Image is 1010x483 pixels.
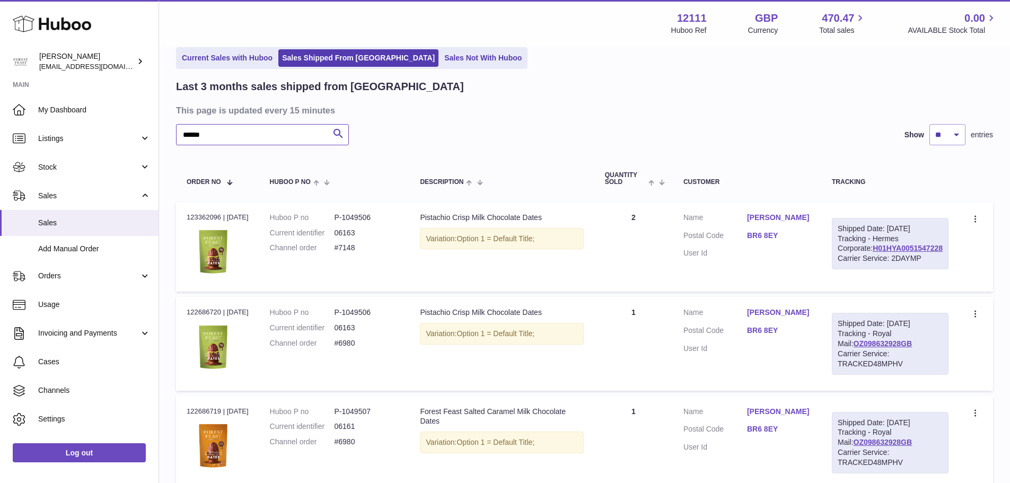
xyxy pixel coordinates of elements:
[38,328,139,338] span: Invoicing and Payments
[38,105,151,115] span: My Dashboard
[838,447,943,468] div: Carrier Service: TRACKED48MPHV
[420,407,583,427] div: Forest Feast Salted Caramel Milk Chocolate Dates
[605,172,646,186] span: Quantity Sold
[187,308,249,317] div: 122686720 | [DATE]
[334,228,399,238] dd: 06163
[420,432,583,453] div: Variation:
[38,357,151,367] span: Cases
[747,326,811,336] a: BR6 8EY
[270,179,311,186] span: Huboo P no
[441,49,525,67] a: Sales Not With Huboo
[873,244,943,252] a: H01HYA0051547228
[832,179,948,186] div: Tracking
[38,414,151,424] span: Settings
[456,234,534,243] span: Option 1 = Default Title;
[13,54,29,69] img: internalAdmin-12111@internal.huboo.com
[838,253,943,264] div: Carrier Service: 2DAYMP
[964,11,985,25] span: 0.00
[904,130,924,140] label: Show
[747,213,811,223] a: [PERSON_NAME]
[908,25,997,36] span: AVAILABLE Stock Total
[683,326,747,338] dt: Postal Code
[747,407,811,417] a: [PERSON_NAME]
[38,244,151,254] span: Add Manual Order
[594,202,673,292] td: 2
[187,407,249,416] div: 122686719 | [DATE]
[854,438,912,446] a: OZ098632928GB
[747,424,811,434] a: BR6 8EY
[178,49,276,67] a: Current Sales with Huboo
[420,179,463,186] span: Description
[187,213,249,222] div: 123362096 | [DATE]
[456,438,534,446] span: Option 1 = Default Title;
[270,407,335,417] dt: Huboo P no
[683,248,747,258] dt: User Id
[683,179,811,186] div: Customer
[456,329,534,338] span: Option 1 = Default Title;
[819,25,866,36] span: Total sales
[39,51,135,72] div: [PERSON_NAME]
[838,418,943,428] div: Shipped Date: [DATE]
[838,224,943,234] div: Shipped Date: [DATE]
[683,424,747,437] dt: Postal Code
[187,225,240,278] img: FF_9343_PISTACHIO_MILK_CHOC_DATE_Pack_FOP.png
[38,300,151,310] span: Usage
[420,228,583,250] div: Variation:
[334,213,399,223] dd: P-1049506
[832,412,948,473] div: Tracking - Royal Mail:
[832,313,948,374] div: Tracking - Royal Mail:
[38,218,151,228] span: Sales
[334,323,399,333] dd: 06163
[594,297,673,390] td: 1
[838,319,943,329] div: Shipped Date: [DATE]
[420,213,583,223] div: Pistachio Crisp Milk Chocolate Dates
[832,218,948,270] div: Tracking - Hermes Corporate:
[270,308,335,318] dt: Huboo P no
[683,213,747,225] dt: Name
[176,80,464,94] h2: Last 3 months sales shipped from [GEOGRAPHIC_DATA]
[838,349,943,369] div: Carrier Service: TRACKED48MPHV
[38,162,139,172] span: Stock
[822,11,854,25] span: 470.47
[13,443,146,462] a: Log out
[683,231,747,243] dt: Postal Code
[683,344,747,354] dt: User Id
[278,49,438,67] a: Sales Shipped From [GEOGRAPHIC_DATA]
[176,104,990,116] h3: This page is updated every 15 minutes
[747,308,811,318] a: [PERSON_NAME]
[747,231,811,241] a: BR6 8EY
[908,11,997,36] a: 0.00 AVAILABLE Stock Total
[683,442,747,452] dt: User Id
[334,421,399,432] dd: 06161
[334,243,399,253] dd: #7148
[334,338,399,348] dd: #6980
[187,321,240,374] img: FF_9343_PISTACHIO_MILK_CHOC_DATE_Pack_FOP.png
[971,130,993,140] span: entries
[38,134,139,144] span: Listings
[334,407,399,417] dd: P-1049507
[748,25,778,36] div: Currency
[270,338,335,348] dt: Channel order
[334,308,399,318] dd: P-1049506
[38,271,139,281] span: Orders
[39,62,156,71] span: [EMAIL_ADDRESS][DOMAIN_NAME]
[420,323,583,345] div: Variation:
[187,419,240,472] img: FF9343SALTEDCARAMELMILKCHOCDATEPackFOP.png
[677,11,707,25] strong: 12111
[270,421,335,432] dt: Current identifier
[270,213,335,223] dt: Huboo P no
[819,11,866,36] a: 470.47 Total sales
[334,437,399,447] dd: #6980
[270,228,335,238] dt: Current identifier
[755,11,778,25] strong: GBP
[270,243,335,253] dt: Channel order
[683,308,747,320] dt: Name
[187,179,221,186] span: Order No
[671,25,707,36] div: Huboo Ref
[38,191,139,201] span: Sales
[683,407,747,419] dt: Name
[38,385,151,396] span: Channels
[420,308,583,318] div: Pistachio Crisp Milk Chocolate Dates
[854,339,912,348] a: OZ098632928GB
[270,323,335,333] dt: Current identifier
